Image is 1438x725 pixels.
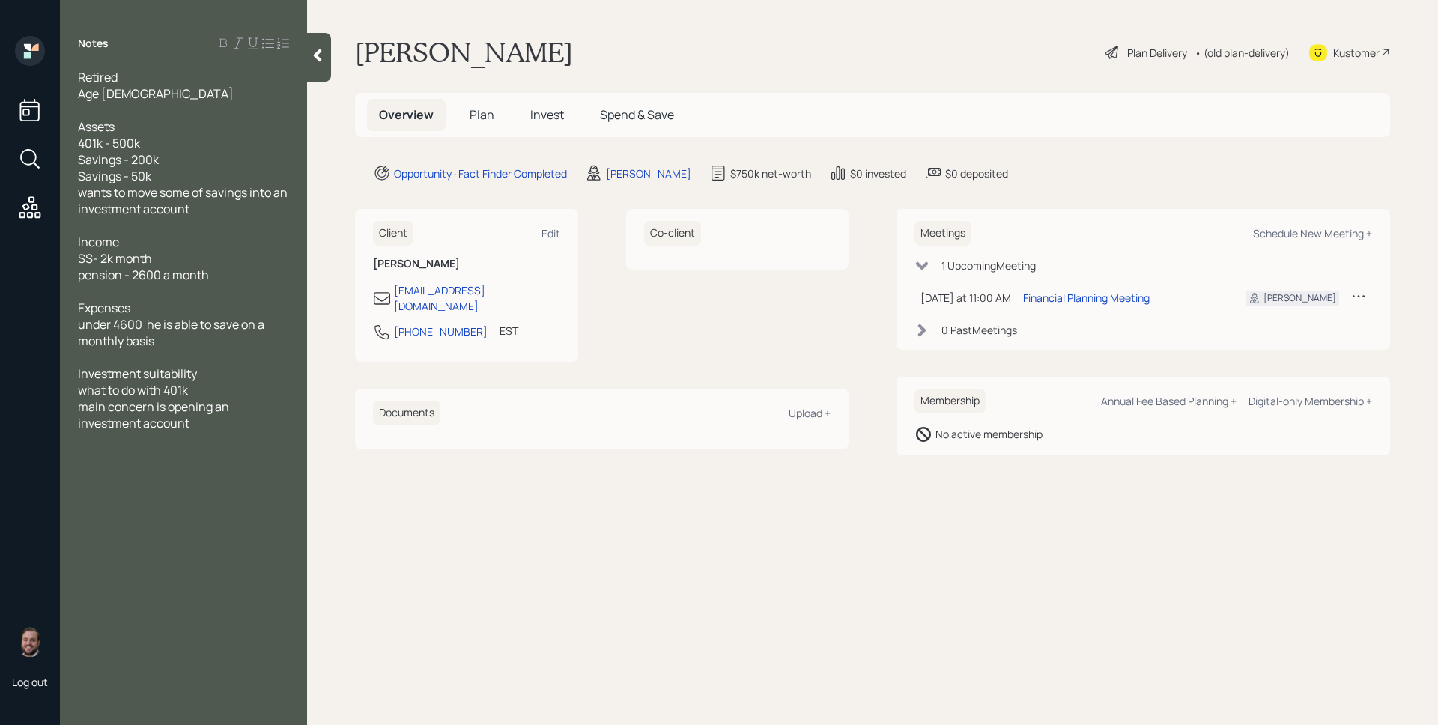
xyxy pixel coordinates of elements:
[941,322,1017,338] div: 0 Past Meeting s
[12,675,48,689] div: Log out
[600,106,674,123] span: Spend & Save
[470,106,494,123] span: Plan
[15,627,45,657] img: james-distasi-headshot.png
[78,36,109,51] label: Notes
[355,36,573,69] h1: [PERSON_NAME]
[850,166,906,181] div: $0 invested
[373,221,413,246] h6: Client
[914,221,971,246] h6: Meetings
[1253,226,1372,240] div: Schedule New Meeting +
[541,226,560,240] div: Edit
[373,401,440,425] h6: Documents
[606,166,691,181] div: [PERSON_NAME]
[394,166,567,181] div: Opportunity · Fact Finder Completed
[379,106,434,123] span: Overview
[1023,290,1150,306] div: Financial Planning Meeting
[914,389,986,413] h6: Membership
[500,323,518,339] div: EST
[644,221,701,246] h6: Co-client
[394,324,488,339] div: [PHONE_NUMBER]
[1263,291,1336,305] div: [PERSON_NAME]
[530,106,564,123] span: Invest
[78,118,290,217] span: Assets 401k - 500k Savings - 200k Savings - 50k wants to move some of savings into an investment ...
[394,282,560,314] div: [EMAIL_ADDRESS][DOMAIN_NAME]
[941,258,1036,273] div: 1 Upcoming Meeting
[373,258,560,270] h6: [PERSON_NAME]
[78,234,209,283] span: Income SS- 2k month pension - 2600 a month
[730,166,811,181] div: $750k net-worth
[78,300,267,349] span: Expenses under 4600 he is able to save on a monthly basis
[789,406,831,420] div: Upload +
[78,69,234,102] span: Retired Age [DEMOGRAPHIC_DATA]
[78,365,231,431] span: Investment suitability what to do with 401k main concern is opening an investment account
[1195,45,1290,61] div: • (old plan-delivery)
[935,426,1043,442] div: No active membership
[1333,45,1380,61] div: Kustomer
[920,290,1011,306] div: [DATE] at 11:00 AM
[1101,394,1237,408] div: Annual Fee Based Planning +
[1249,394,1372,408] div: Digital-only Membership +
[1127,45,1187,61] div: Plan Delivery
[945,166,1008,181] div: $0 deposited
